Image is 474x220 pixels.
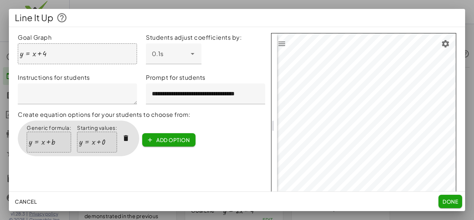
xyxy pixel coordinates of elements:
[15,12,53,24] span: Line It Up
[146,33,265,42] p: Students adjust coefficients by:
[18,110,265,119] p: Create equation options for your students to choose from:
[15,198,37,205] span: Cancel
[277,33,456,218] canvas: Graphics View 1
[439,37,452,50] button: Settings
[146,73,265,82] p: Prompt for students
[277,39,286,48] img: Main Menu
[18,73,137,82] p: Instructions for students
[152,49,164,58] span: 0.1s
[443,198,458,205] span: Done
[27,124,71,152] div: Generic formula:
[12,195,40,208] button: Cancel
[438,195,462,208] button: Done
[148,137,190,143] span: Add option
[142,133,196,147] button: Add option
[77,124,117,152] div: Starting values:
[18,33,137,42] p: Goal Graph
[271,33,456,219] div: Graphing Calculator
